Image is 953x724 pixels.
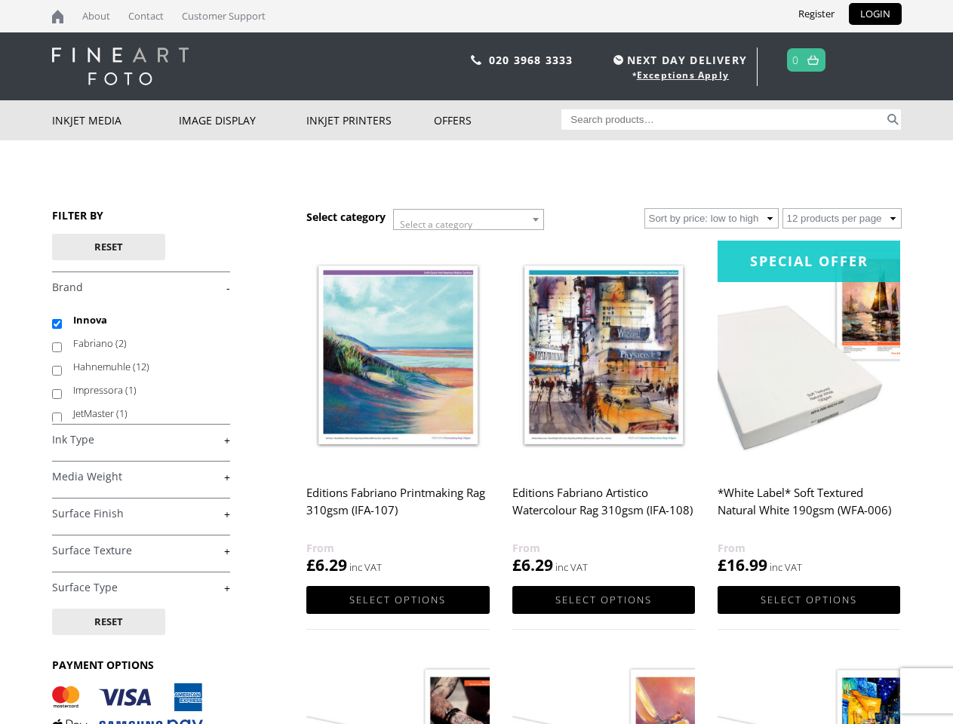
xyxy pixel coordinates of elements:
[73,379,216,402] label: Impressora
[306,100,434,140] a: Inkjet Printers
[644,208,779,229] select: Shop order
[512,554,553,575] bdi: 6.29
[52,48,189,85] img: logo-white.svg
[718,554,727,575] span: £
[718,479,900,539] h2: *White Label* Soft Textured Natural White 190gsm (WFA-006)
[400,218,472,231] span: Select a category
[718,241,900,469] img: *White Label* Soft Textured Natural White 190gsm (WFA-006)
[512,241,695,469] img: Editions Fabriano Artistico Watercolour Rag 310gsm (IFA-108)
[52,572,230,602] h4: Surface Type
[718,586,900,614] a: Select options for “*White Label* Soft Textured Natural White 190gsm (WFA-006)”
[115,336,127,350] span: (2)
[807,55,819,65] img: basket.svg
[179,100,306,140] a: Image Display
[306,554,315,575] span: £
[489,53,573,67] a: 020 3968 3333
[792,49,799,71] a: 0
[512,586,695,614] a: Select options for “Editions Fabriano Artistico Watercolour Rag 310gsm (IFA-108)”
[512,241,695,576] a: Editions Fabriano Artistico Watercolour Rag 310gsm (IFA-108) £6.29
[52,100,180,140] a: Inkjet Media
[73,355,216,379] label: Hahnemuhle
[434,100,561,140] a: Offers
[610,51,747,69] span: NEXT DAY DELIVERY
[787,3,846,25] a: Register
[718,241,900,282] div: Special Offer
[306,586,489,614] a: Select options for “Editions Fabriano Printmaking Rag 310gsm (IFA-107)”
[73,332,216,355] label: Fabriano
[613,55,623,65] img: time.svg
[52,470,230,484] a: +
[52,424,230,454] h4: Ink Type
[52,544,230,558] a: +
[512,479,695,539] h2: Editions Fabriano Artistico Watercolour Rag 310gsm (IFA-108)
[306,210,386,224] h3: Select category
[561,109,884,130] input: Search products…
[52,281,230,295] a: -
[718,241,900,576] a: Special Offer*White Label* Soft Textured Natural White 190gsm (WFA-006) £16.99
[849,3,902,25] a: LOGIN
[52,658,230,672] h3: PAYMENT OPTIONS
[52,581,230,595] a: +
[52,461,230,491] h4: Media Weight
[637,69,729,81] a: Exceptions Apply
[52,208,230,222] h3: FILTER BY
[306,554,347,575] bdi: 6.29
[52,507,230,521] a: +
[52,433,230,447] a: +
[73,308,216,332] label: Innova
[306,479,489,539] h2: Editions Fabriano Printmaking Rag 310gsm (IFA-107)
[52,271,230,302] h4: Brand
[52,498,230,528] h4: Surface Finish
[116,406,128,420] span: (1)
[133,360,149,373] span: (12)
[512,554,521,575] span: £
[52,535,230,565] h4: Surface Texture
[73,402,216,425] label: JetMaster
[52,234,165,260] button: Reset
[306,241,489,469] img: Editions Fabriano Printmaking Rag 310gsm (IFA-107)
[471,55,481,65] img: phone.svg
[52,609,165,635] button: Reset
[884,109,902,130] button: Search
[718,554,767,575] bdi: 16.99
[306,241,489,576] a: Editions Fabriano Printmaking Rag 310gsm (IFA-107) £6.29
[125,383,137,397] span: (1)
